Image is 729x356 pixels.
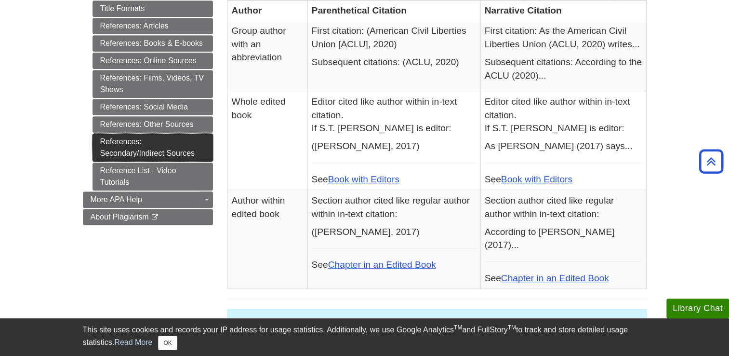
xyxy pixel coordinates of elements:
a: References: Articles [93,18,213,34]
p: Subsequent citations: (ACLU, 2020) [312,55,477,68]
p: First citation: As the American Civil Liberties Union (ACLU, 2020) writes... [485,24,642,51]
p: According to [PERSON_NAME] (2017)... [485,225,642,252]
p: Editor cited like author within in-text citation. If S.T. [PERSON_NAME] is editor: [485,95,642,135]
span: More APA Help [91,195,142,204]
button: Close [158,336,177,350]
a: About Plagiarism [83,209,213,225]
div: This site uses cookies and records your IP address for usage statistics. Additionally, we use Goo... [83,324,647,350]
a: References: Social Media [93,99,213,115]
sup: TM [454,324,462,331]
p: ([PERSON_NAME], 2017) [312,225,477,238]
td: See [480,91,646,190]
a: References: Other Sources [93,116,213,133]
td: See [307,190,480,289]
span: About Plagiarism [91,213,149,221]
a: References: Books & E-books [93,35,213,52]
td: Group author with an abbreviation [227,20,307,91]
td: Whole edited book [227,91,307,190]
a: References: Films, Videos, TV Shows [93,70,213,98]
i: This link opens in a new window [151,214,159,220]
sup: TM [508,324,516,331]
td: See [307,91,480,190]
p: As [PERSON_NAME] (2017) says... [485,139,642,152]
a: Chapter in an Edited Book [501,273,609,283]
p: Editor cited like author within in-text citation. If S.T. [PERSON_NAME] is editor: [312,95,477,135]
a: Chapter in an Edited Book [328,260,436,270]
p: Subsequent citations: According to the ACLU (2020)... [485,55,642,82]
a: References: Online Sources [93,53,213,69]
a: References: Secondary/Indirect Sources [93,134,213,162]
td: See [480,190,646,289]
p: Section author cited like regular author within in-text citation: [312,194,477,220]
a: Title Formats [93,0,213,17]
td: Author within edited book [227,190,307,289]
p: ([PERSON_NAME], 2017) [312,139,477,152]
a: Book with Editors [501,174,572,184]
button: Library Chat [666,299,729,318]
p: First citation: (American Civil Liberties Union [ACLU], 2020) [312,24,477,51]
p: Section author cited like regular author within in-text citation: [485,194,642,220]
a: Back to Top [696,155,727,168]
a: Read More [114,338,152,346]
a: More APA Help [83,192,213,208]
a: Reference List - Video Tutorials [93,163,213,191]
a: Book with Editors [328,174,399,184]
